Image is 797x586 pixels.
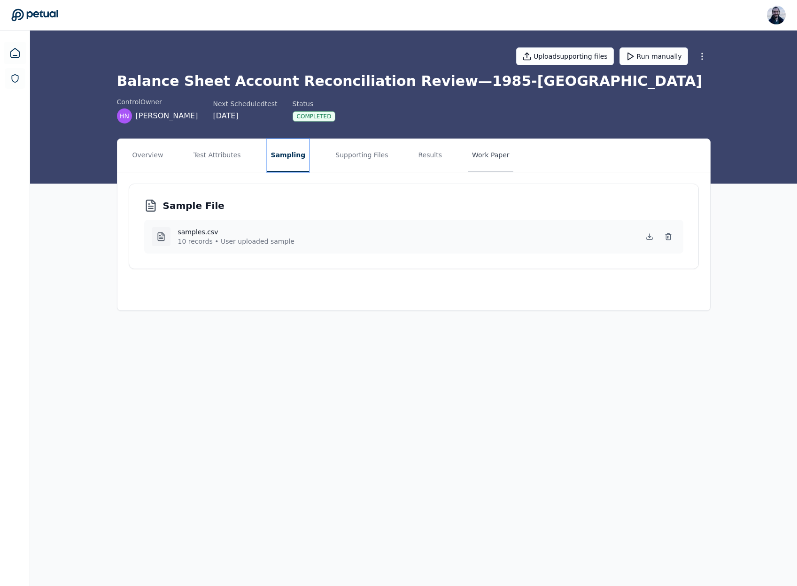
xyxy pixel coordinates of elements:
[619,47,688,65] button: Run manually
[117,139,710,172] nav: Tabs
[117,73,711,90] h1: Balance Sheet Account Reconciliation Review — 1985-[GEOGRAPHIC_DATA]
[332,139,392,172] button: Supporting Files
[163,199,224,212] h3: Sample File
[189,139,244,172] button: Test Attributes
[213,110,277,122] div: [DATE]
[136,110,198,122] span: [PERSON_NAME]
[293,99,336,108] div: Status
[117,97,198,107] div: control Owner
[661,229,676,244] button: Delete Sample File
[468,139,513,172] button: Work Paper
[516,47,614,65] button: Uploadsupporting files
[642,229,657,244] button: Download Sample File
[178,227,294,237] h4: samples.csv
[414,139,446,172] button: Results
[4,42,26,64] a: Dashboard
[293,111,336,122] div: Completed
[267,139,310,172] button: Sampling
[694,48,711,65] button: More Options
[119,111,129,121] span: HN
[5,68,25,89] a: SOC
[213,99,277,108] div: Next Scheduled test
[178,237,294,246] p: 10 records • User uploaded sample
[767,6,786,24] img: Roberto Fernandez
[11,8,58,22] a: Go to Dashboard
[129,139,167,172] button: Overview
